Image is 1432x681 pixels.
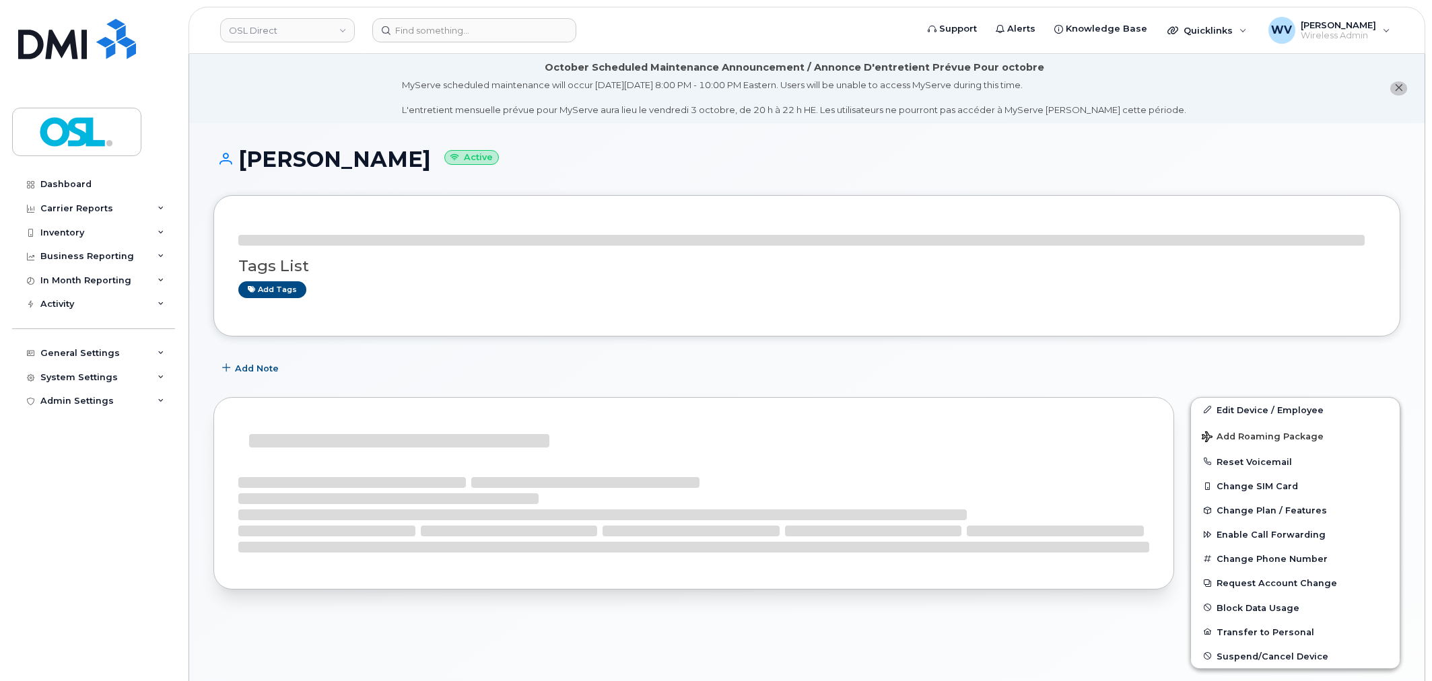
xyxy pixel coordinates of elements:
a: Edit Device / Employee [1191,398,1400,422]
span: Add Note [235,362,279,375]
button: Reset Voicemail [1191,450,1400,474]
div: October Scheduled Maintenance Announcement / Annonce D'entretient Prévue Pour octobre [545,61,1044,75]
button: Enable Call Forwarding [1191,522,1400,546]
h1: [PERSON_NAME] [213,147,1400,171]
button: Change Phone Number [1191,546,1400,571]
button: Transfer to Personal [1191,620,1400,644]
button: Request Account Change [1191,571,1400,595]
button: Block Data Usage [1191,596,1400,620]
button: Add Roaming Package [1191,422,1400,450]
a: Add tags [238,281,306,298]
button: Change Plan / Features [1191,498,1400,522]
button: Add Note [213,357,290,381]
span: Change Plan / Features [1217,505,1327,515]
button: Suspend/Cancel Device [1191,644,1400,668]
button: Change SIM Card [1191,474,1400,498]
button: close notification [1390,81,1407,96]
span: Enable Call Forwarding [1217,530,1326,540]
span: Suspend/Cancel Device [1217,651,1328,661]
span: Add Roaming Package [1202,431,1324,444]
h3: Tags List [238,258,1375,275]
small: Active [444,150,499,166]
div: MyServe scheduled maintenance will occur [DATE][DATE] 8:00 PM - 10:00 PM Eastern. Users will be u... [402,79,1186,116]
